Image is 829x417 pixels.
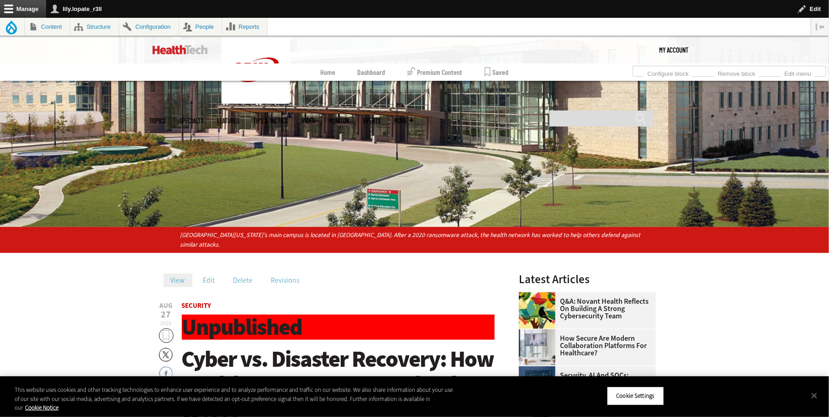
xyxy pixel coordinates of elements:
span: Topics [150,117,166,124]
a: Features [217,117,240,124]
a: More information about your privacy [25,404,58,412]
span: More [395,117,414,124]
a: Events [364,117,381,124]
button: Cookie Settings [607,386,664,406]
a: Reports [222,18,268,36]
h3: Latest Articles [519,274,656,285]
a: Revisions [264,274,306,287]
a: Security, AI and SOCs: What’s Relevant for Healthcare Organizations [519,372,650,394]
a: abstract illustration of a tree [519,292,560,300]
img: Home [222,36,290,104]
div: User menu [660,36,689,63]
a: Structure [70,18,119,36]
a: Premium Content [407,63,463,81]
a: Delete [226,274,260,287]
button: Close [804,385,824,406]
a: Video [302,117,316,124]
a: People [179,18,222,36]
a: Home [321,63,336,81]
a: Saved [485,63,509,81]
a: security team in high-tech computer room [519,366,560,374]
span: 2025 [161,320,172,327]
a: Configuration [119,18,179,36]
a: View [164,274,192,287]
a: Configure block [644,68,692,78]
h1: Unpublished [182,315,495,340]
span: 27 [159,310,174,319]
a: Dashboard [358,63,385,81]
a: Tips & Tactics [253,117,288,124]
img: security team in high-tech computer room [519,366,555,403]
button: Vertical orientation [811,18,829,36]
span: Specialty [180,117,204,124]
a: CDW [222,96,290,106]
a: My Account [660,36,689,63]
a: care team speaks with physician over conference call [519,329,560,337]
p: [GEOGRAPHIC_DATA][US_STATE]’s main campus is located in [GEOGRAPHIC_DATA]. After a 2020 ransomwar... [180,230,649,250]
div: This website uses cookies and other tracking technologies to enhance user experience and to analy... [15,385,456,412]
a: MonITor [329,117,350,124]
a: Edit [195,274,222,287]
a: Edit menu [781,68,815,78]
img: Home [153,45,208,54]
a: Content [25,18,70,36]
a: Q&A: Novant Health Reflects on Building a Strong Cybersecurity Team [519,298,650,320]
img: care team speaks with physician over conference call [519,329,555,366]
a: Security [182,301,211,310]
img: abstract illustration of a tree [519,292,555,329]
a: How Secure Are Modern Collaboration Platforms for Healthcare? [519,335,650,357]
a: Remove block [714,68,759,78]
span: Aug [159,302,174,309]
